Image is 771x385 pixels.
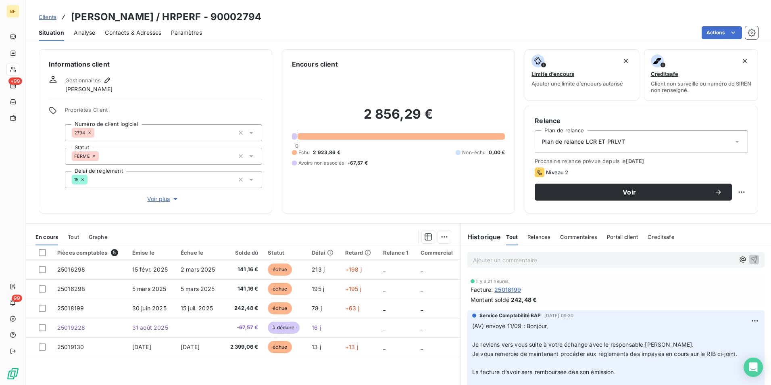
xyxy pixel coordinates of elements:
[228,343,258,351] span: 2 399,06 €
[298,159,344,167] span: Avoirs non associés
[39,29,64,37] span: Situation
[421,324,423,331] span: _
[181,266,215,273] span: 2 mars 2025
[421,305,423,312] span: _
[132,343,151,350] span: [DATE]
[8,77,22,85] span: +99
[39,13,56,21] a: Clients
[542,138,625,146] span: Plan de relance LCR ET PRLVT
[132,324,168,331] span: 31 août 2025
[268,264,292,276] span: échue
[228,285,258,293] span: 141,16 €
[348,159,368,167] span: -67,57 €
[268,302,292,314] span: échue
[268,283,292,295] span: échue
[476,279,508,284] span: il y a 21 heures
[471,295,509,304] span: Montant soldé
[494,285,521,294] span: 25018199
[383,266,385,273] span: _
[345,249,373,256] div: Retard
[607,234,638,240] span: Portail client
[228,266,258,274] span: 141,16 €
[626,158,644,164] span: [DATE]
[6,5,19,18] div: BF
[479,312,541,319] span: Service Comptabilité BAP
[268,341,292,353] span: échue
[383,343,385,350] span: _
[74,130,85,135] span: 2794
[644,49,758,101] button: CreditsafeClient non surveillé ou numéro de SIREN non renseigné.
[65,85,113,93] span: [PERSON_NAME]
[383,285,385,292] span: _
[546,169,568,176] span: Niveau 2
[74,29,95,37] span: Analyse
[472,322,548,329] span: (AV) envoyé 11/09 : Bonjour,
[651,71,678,77] span: Creditsafe
[472,368,616,375] span: La facture d’avoir sera remboursée dès son émission.
[421,249,456,256] div: Commercial
[171,29,202,37] span: Paramètres
[65,77,101,84] span: Gestionnaires
[89,234,108,240] span: Graphe
[744,358,763,377] div: Open Intercom Messenger
[228,324,258,332] span: -67,57 €
[57,324,85,331] span: 25019228
[74,177,79,182] span: 15
[298,149,310,156] span: Échu
[295,142,298,149] span: 0
[57,285,85,292] span: 25016298
[535,116,748,126] h6: Relance
[35,234,58,240] span: En cours
[312,266,325,273] span: 213 j
[292,106,505,130] h2: 2 856,29 €
[268,322,299,334] span: à déduire
[544,189,714,195] span: Voir
[132,249,171,256] div: Émise le
[472,350,737,357] span: Je vous remercie de maintenant procéder aux règlements des impayés en cours sur le RIB ci-joint.
[531,71,574,77] span: Limite d’encours
[268,249,302,256] div: Statut
[511,295,537,304] span: 242,48 €
[65,107,262,118] span: Propriétés Client
[421,266,423,273] span: _
[544,313,574,318] span: [DATE] 09:30
[39,14,56,20] span: Clients
[57,249,123,256] div: Pièces comptables
[181,305,213,312] span: 15 juil. 2025
[132,266,168,273] span: 15 févr. 2025
[147,195,179,203] span: Voir plus
[49,59,262,69] h6: Informations client
[312,305,322,312] span: 78 j
[68,234,79,240] span: Tout
[345,305,359,312] span: +63 j
[421,285,423,292] span: _
[489,149,505,156] span: 0,00 €
[181,343,200,350] span: [DATE]
[74,154,90,159] span: FERME
[312,285,324,292] span: 195 j
[506,234,518,240] span: Tout
[461,232,501,242] h6: Historique
[560,234,597,240] span: Commentaires
[57,343,84,350] span: 25019130
[648,234,675,240] span: Creditsafe
[132,285,167,292] span: 5 mars 2025
[383,324,385,331] span: _
[181,285,215,292] span: 5 mars 2025
[228,304,258,312] span: 242,48 €
[94,129,101,136] input: Ajouter une valeur
[345,266,362,273] span: +198 j
[651,80,751,93] span: Client non surveillé ou numéro de SIREN non renseigné.
[57,305,84,312] span: 25018199
[471,285,493,294] span: Facture :
[228,249,258,256] div: Solde dû
[525,49,639,101] button: Limite d’encoursAjouter une limite d’encours autorisé
[65,195,262,203] button: Voir plus
[383,305,385,312] span: _
[312,249,335,256] div: Délai
[702,26,742,39] button: Actions
[527,234,550,240] span: Relances
[535,158,748,164] span: Prochaine relance prévue depuis le
[12,295,22,302] span: 99
[6,367,19,380] img: Logo LeanPay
